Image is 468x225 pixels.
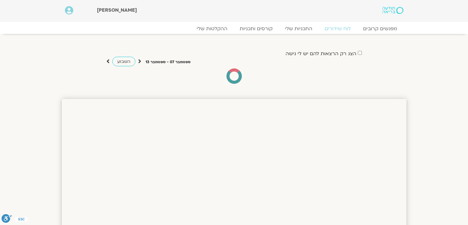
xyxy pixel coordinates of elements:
span: השבוע [117,59,130,64]
p: ספטמבר 07 - ספטמבר 13 [146,59,190,65]
a: התכניות שלי [279,26,318,32]
a: לוח שידורים [318,26,357,32]
a: השבוע [112,57,135,66]
a: מפגשים קרובים [357,26,403,32]
label: הצג רק הרצאות להם יש לי גישה [286,51,356,56]
nav: Menu [65,26,403,32]
a: קורסים ותכניות [234,26,279,32]
a: ההקלטות שלי [190,26,234,32]
span: [PERSON_NAME] [97,7,137,14]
